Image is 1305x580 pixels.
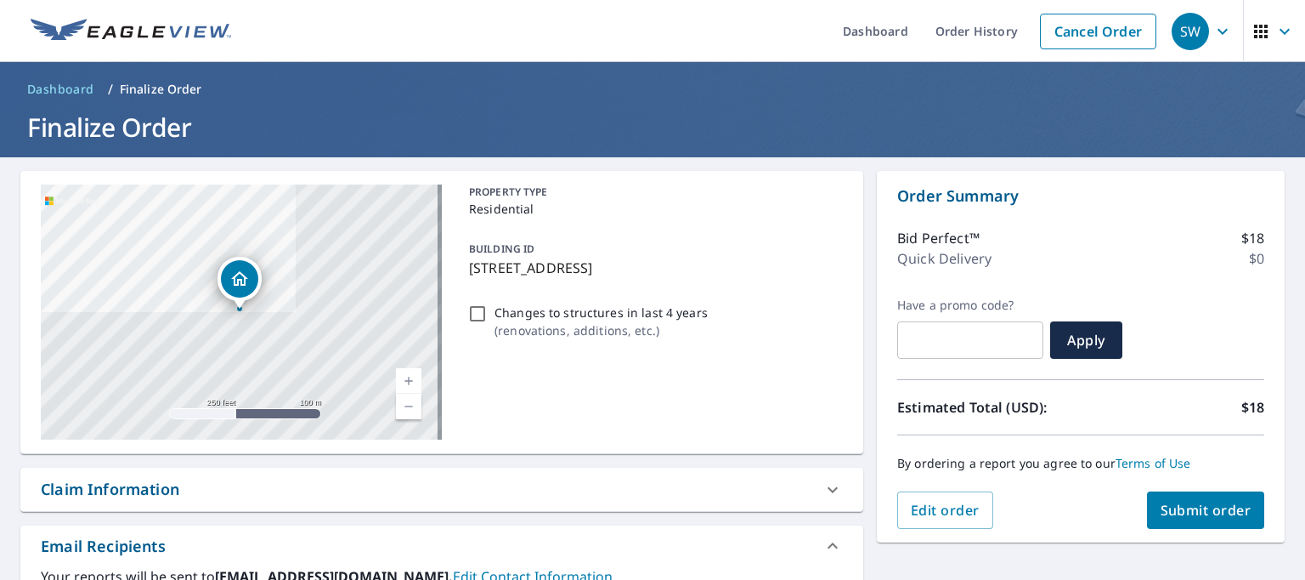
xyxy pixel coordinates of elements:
a: Current Level 17, Zoom In [396,368,421,394]
a: Cancel Order [1040,14,1156,49]
p: Finalize Order [120,81,202,98]
div: SW [1172,13,1209,50]
div: Email Recipients [20,526,863,566]
p: $0 [1249,248,1264,269]
p: Bid Perfect™ [897,228,980,248]
li: / [108,79,113,100]
p: PROPERTY TYPE [469,185,836,200]
span: Submit order [1161,501,1251,520]
h1: Finalize Order [20,110,1285,145]
a: Terms of Use [1116,455,1191,471]
div: Claim Information [41,478,179,501]
p: Order Summary [897,185,1264,208]
p: Residential [469,200,836,218]
button: Edit order [897,492,993,529]
img: EV Logo [31,19,231,44]
p: $18 [1241,397,1264,418]
span: Dashboard [27,81,94,98]
div: Claim Information [20,468,863,511]
span: Edit order [911,501,980,520]
p: BUILDING ID [469,242,534,256]
div: Email Recipients [41,535,166,558]
button: Apply [1050,321,1122,359]
p: By ordering a report you agree to our [897,456,1264,471]
nav: breadcrumb [20,76,1285,103]
p: $18 [1241,228,1264,248]
label: Have a promo code? [897,298,1043,313]
p: Estimated Total (USD): [897,397,1081,418]
p: [STREET_ADDRESS] [469,258,836,278]
div: Dropped pin, building 1, Residential property, 2820 Rainforest Ct Southlake, TX 76092 [217,257,262,310]
a: Current Level 17, Zoom Out [396,394,421,419]
p: Quick Delivery [897,248,991,269]
button: Submit order [1147,492,1265,529]
span: Apply [1064,331,1109,350]
p: ( renovations, additions, etc. ) [494,321,708,339]
p: Changes to structures in last 4 years [494,304,708,321]
a: Dashboard [20,76,101,103]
